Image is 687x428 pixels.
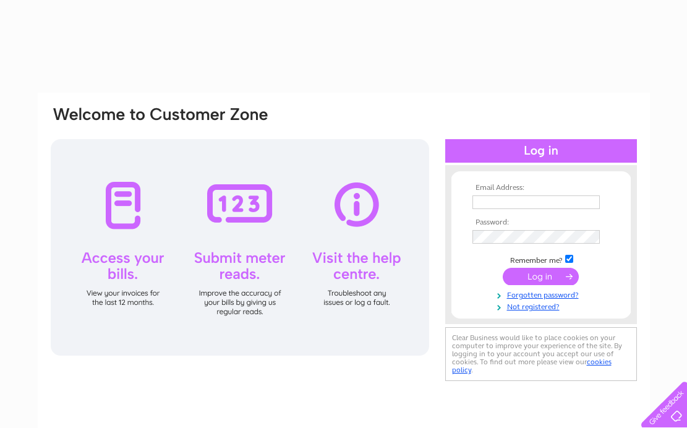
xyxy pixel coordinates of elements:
[469,253,613,265] td: Remember me?
[469,184,613,192] th: Email Address:
[452,357,612,374] a: cookies policy
[503,268,579,285] input: Submit
[445,327,637,381] div: Clear Business would like to place cookies on your computer to improve your experience of the sit...
[472,288,613,300] a: Forgotten password?
[469,218,613,227] th: Password:
[472,300,613,312] a: Not registered?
